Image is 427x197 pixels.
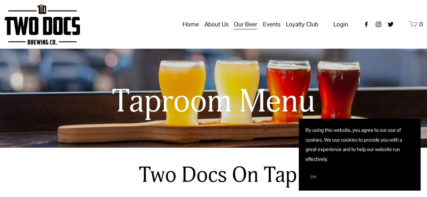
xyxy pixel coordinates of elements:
section: Cookie banner [299,119,420,190]
span: 0 [419,20,423,28]
a: Facebook [363,21,370,28]
a: folder dropdown [286,18,318,31]
h2: Two Docs On Tap [114,162,322,188]
a: folder dropdown [234,18,257,31]
span: Events [263,19,281,30]
a: twitter-unauth [387,21,394,28]
h1: Taproom Menu [57,84,371,119]
span: Loyalty Club [286,19,318,30]
img: Two Docs Brewing Co. [4,4,80,45]
a: instagram-unauth [375,21,382,28]
span: Our Beer [234,19,257,30]
button: OK [305,171,322,183]
p: By using this website, you agree to our use of cookies. We use cookies to provide you with a grea... [305,125,413,164]
a: Login [333,19,348,30]
a: Home [183,18,199,31]
span: About Us [205,19,229,30]
span: Login [333,20,348,28]
a: folder dropdown [205,18,229,31]
span: OK [311,174,317,180]
a: 0 items in cart [409,20,423,28]
a: folder dropdown [263,18,281,31]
